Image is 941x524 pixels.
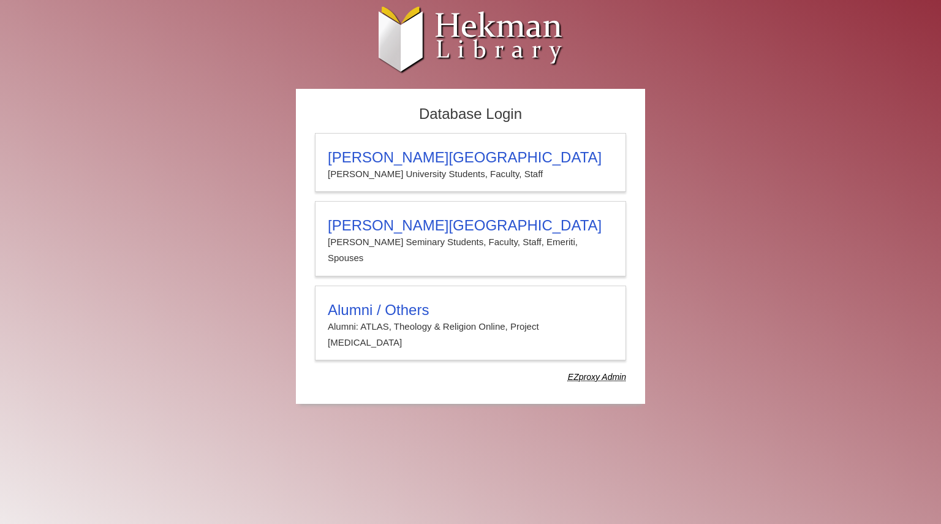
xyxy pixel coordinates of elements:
[328,149,613,166] h3: [PERSON_NAME][GEOGRAPHIC_DATA]
[328,319,613,351] p: Alumni: ATLAS, Theology & Religion Online, Project [MEDICAL_DATA]
[315,133,626,192] a: [PERSON_NAME][GEOGRAPHIC_DATA][PERSON_NAME] University Students, Faculty, Staff
[328,234,613,267] p: [PERSON_NAME] Seminary Students, Faculty, Staff, Emeriti, Spouses
[309,102,632,127] h2: Database Login
[328,217,613,234] h3: [PERSON_NAME][GEOGRAPHIC_DATA]
[315,201,626,276] a: [PERSON_NAME][GEOGRAPHIC_DATA][PERSON_NAME] Seminary Students, Faculty, Staff, Emeriti, Spouses
[568,372,626,382] dfn: Use Alumni login
[328,302,613,351] summary: Alumni / OthersAlumni: ATLAS, Theology & Religion Online, Project [MEDICAL_DATA]
[328,166,613,182] p: [PERSON_NAME] University Students, Faculty, Staff
[328,302,613,319] h3: Alumni / Others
